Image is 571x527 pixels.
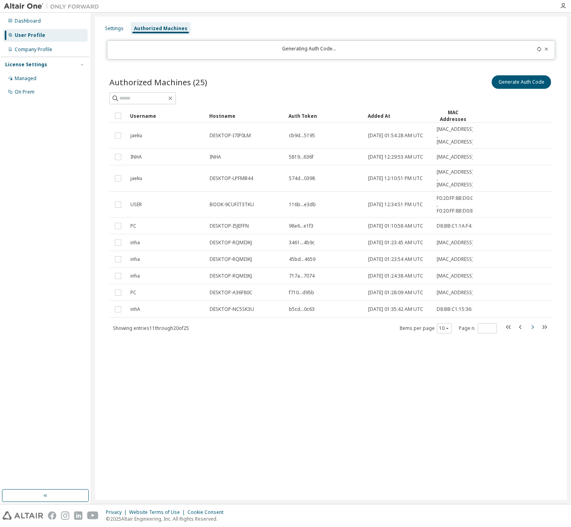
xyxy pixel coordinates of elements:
[210,273,252,279] span: DESKTOP-RQMI3KJ
[210,223,249,229] span: DESKTOP-I5JEFFN
[437,169,474,188] span: [MAC_ADDRESS] , [MAC_ADDRESS]
[210,306,254,312] span: DESKTOP-NC5SK3U
[15,46,52,53] div: Company Profile
[15,89,34,95] div: On Prem
[187,509,228,516] div: Cookie Consent
[437,306,478,312] span: D8:BB:C1:15:36:0B
[130,306,140,312] span: inhA
[437,154,474,160] span: [MAC_ADDRESS]
[210,240,252,246] span: DESKTOP-RQMI3KJ
[437,240,474,246] span: [MAC_ADDRESS]
[399,323,452,333] span: Items per page
[130,109,203,122] div: Username
[437,126,474,145] span: [MAC_ADDRESS] , [MAC_ADDRESS]
[368,223,423,229] span: [DATE] 01:10:58 AM UTC
[130,154,142,160] span: INHA
[368,175,423,182] span: [DATE] 12:10:51 PM UTC
[289,256,315,263] span: 45bd...4659
[210,154,221,160] span: INHA
[15,32,45,38] div: User Profile
[289,175,315,182] span: 574d...0398
[459,323,497,333] span: Page n.
[109,77,207,88] span: Authorized Machines (25)
[87,512,99,520] img: youtube.svg
[289,132,315,139] span: cb9d...5195
[289,201,316,208] span: 116b...e3db
[113,325,189,332] span: Showing entries 11 through 20 of 25
[129,509,187,516] div: Website Terms of Use
[134,25,187,32] div: Authorized Machines
[368,273,423,279] span: [DATE] 01:24:38 AM UTC
[48,512,56,520] img: facebook.svg
[130,132,142,139] span: jaeku
[130,273,140,279] span: inha
[15,75,36,82] div: Managed
[61,512,69,520] img: instagram.svg
[112,46,506,54] div: Generating Auth Code...
[289,240,315,246] span: 3461...4b9c
[368,201,423,208] span: [DATE] 12:34:51 PM UTC
[209,109,282,122] div: Hostname
[368,154,423,160] span: [DATE] 12:29:53 AM UTC
[368,109,430,122] div: Added At
[106,516,228,522] p: © 2025 Altair Engineering, Inc. All Rights Reserved.
[368,306,423,312] span: [DATE] 01:35:42 AM UTC
[106,509,129,516] div: Privacy
[289,306,315,312] span: b5cd...0c63
[130,289,136,296] span: PC
[130,201,142,208] span: USER
[437,223,478,229] span: D8:BB:C1:1A:F4:C1
[74,512,82,520] img: linkedin.svg
[437,273,474,279] span: [MAC_ADDRESS]
[437,195,477,214] span: F0:20:FF:8B:D0:C0 , F0:20:FF:8B:D0:BC
[130,256,140,263] span: inha
[210,175,253,182] span: DESKTOP-LPFMB44
[368,256,423,263] span: [DATE] 01:23:54 AM UTC
[368,289,423,296] span: [DATE] 01:28:09 AM UTC
[15,18,41,24] div: Dashboard
[288,109,361,122] div: Auth Token
[4,2,103,10] img: Altair One
[210,132,251,139] span: DESKTOP-I7IP0LM
[437,289,474,296] span: [MAC_ADDRESS]
[368,132,423,139] span: [DATE] 01:54:28 AM UTC
[210,256,252,263] span: DESKTOP-RQMI3KJ
[210,289,252,296] span: DESKTOP-A36F80C
[130,175,142,182] span: jaeku
[289,289,314,296] span: f710...d95b
[289,154,313,160] span: 5819...636f
[437,256,474,263] span: [MAC_ADDRESS]
[492,75,551,89] button: Generate Auth Code
[436,109,470,123] div: MAC Addresses
[289,223,313,229] span: 98e6...e1f3
[5,61,47,68] div: License Settings
[130,240,140,246] span: inha
[368,240,423,246] span: [DATE] 01:23:45 AM UTC
[105,25,124,32] div: Settings
[289,273,315,279] span: 717a...7074
[210,201,254,208] span: BOOK-9CUFIT3TKU
[2,512,43,520] img: altair_logo.svg
[439,325,450,332] button: 10
[130,223,136,229] span: PC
